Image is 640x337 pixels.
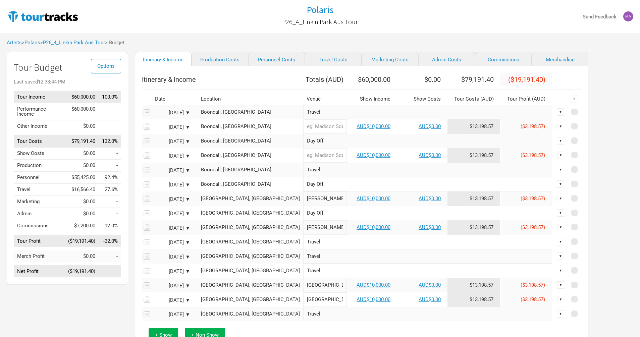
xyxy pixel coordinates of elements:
a: AUD$10,000.00 [357,123,390,129]
a: P26_4_Linkin Park Aus Tour [282,15,358,29]
h1: Polaris [307,4,333,16]
a: AUD$0.00 [419,152,441,158]
td: $60,000.00 [65,103,99,120]
a: Admin Costs [418,52,475,66]
td: $0.00 [65,120,99,132]
th: Itinerary & Income [142,73,303,86]
a: Travel Costs [305,52,362,66]
div: Melbourne, Australia [201,254,300,259]
a: AUD$0.00 [419,282,441,288]
td: Tour Cost allocation from Production, Personnel, Travel, Marketing, Admin & Commissions [447,119,500,134]
th: Show Income [347,93,397,105]
td: Performance Income as % of Tour Income [99,103,121,120]
div: ▼ [557,166,564,173]
div: Melbourne, Australia [201,239,300,244]
div: Melbourne, Australia [201,268,300,273]
div: Melbourne, Australia [201,225,300,230]
th: Venue [303,93,347,105]
td: Show Costs as % of Tour Income [99,148,121,160]
a: AUD$0.00 [419,296,441,302]
td: Travel as % of Tour Income [99,184,121,196]
td: Tour Cost allocation from Production, Personnel, Travel, Marketing, Admin & Commissions [447,148,500,163]
td: $60,000.00 [65,91,99,103]
input: eg: Madison Square Garden [303,148,347,163]
a: AUD$0.00 [419,195,441,202]
td: $0.00 [65,160,99,172]
div: [DATE] ▼ [153,182,190,187]
td: Net Profit [14,266,65,278]
div: Melbourne, Australia [201,196,300,201]
a: Polaris [307,5,333,15]
span: > [22,40,40,45]
td: Performance Income [14,103,65,120]
a: AUD$10,000.00 [357,296,390,302]
input: Rod Laver Arena [303,191,347,206]
div: ▼ [557,137,564,145]
td: Marketing as % of Tour Income [99,196,121,208]
span: ($3,198.57) [521,195,545,202]
div: [DATE] ▼ [153,125,190,130]
td: Commissions as % of Tour Income [99,220,121,232]
td: Personnel [14,172,65,184]
td: Tour Costs as % of Tour Income [99,135,121,148]
a: Personnel Costs [248,52,305,66]
td: Tour Income [14,91,65,103]
td: Production [14,160,65,172]
input: Day Off [303,177,552,191]
input: Day Off [303,206,552,220]
div: Boondall, Australia [201,110,300,115]
a: P26_4_Linkin Park Aus Tour [43,40,105,46]
td: Travel [14,184,65,196]
input: Travel [303,105,552,119]
td: Show Costs [14,148,65,160]
span: ($3,198.57) [521,224,545,230]
div: ▼ [557,310,564,318]
input: Rod Laver Arena [303,220,347,235]
a: AUD$10,000.00 [357,152,390,158]
div: Boondall, Australia [201,138,300,144]
a: AUD$0.00 [419,123,441,129]
td: Admin [14,208,65,220]
span: ($3,198.57) [521,152,545,158]
span: ($3,198.57) [521,282,545,288]
th: Date [152,93,195,105]
span: > [40,40,105,45]
a: AUD$10,000.00 [357,224,390,230]
td: ($19,191.40) [65,235,99,247]
td: $55,425.00 [65,172,99,184]
div: Sydney Olympic Park, Australia [201,297,300,302]
td: Tour Cost allocation from Production, Personnel, Travel, Marketing, Admin & Commissions [447,278,500,292]
td: $16,566.40 [65,184,99,196]
input: Travel [303,249,552,264]
div: [DATE] ▼ [153,283,190,288]
div: [DATE] ▼ [153,168,190,173]
div: [DATE] ▼ [153,139,190,144]
th: Location [198,93,303,105]
h1: Tour Budget [14,62,121,73]
div: ▼ [557,180,564,188]
td: $0.00 [65,250,99,262]
div: Last saved 12:38:44 PM [14,79,121,85]
td: Tour Profit [14,235,65,247]
th: $0.00 [397,73,447,86]
div: ▼ [557,108,564,116]
div: [DATE] ▼ [153,154,190,159]
div: [DATE] ▼ [153,211,190,216]
input: Qudos Bank Arena [303,278,347,292]
td: $7,200.00 [65,220,99,232]
div: Boondall, Australia [201,153,300,158]
div: Sydney Olympic Park, Australia [201,283,300,288]
input: eg: Madison Square Garden [303,119,347,134]
td: Production as % of Tour Income [99,160,121,172]
td: $0.00 [65,196,99,208]
span: > Budget [105,40,124,45]
td: Commissions [14,220,65,232]
span: ($3,198.57) [521,123,545,129]
div: ▼ [557,267,564,274]
a: Polaris [24,40,40,46]
div: ▼ [557,252,564,260]
td: ($19,191.40) [65,266,99,278]
td: Tour Cost allocation from Production, Personnel, Travel, Marketing, Admin & Commissions [447,220,500,235]
th: $79,191.40 [447,73,500,86]
th: Tour Costs ( AUD ) [447,93,500,105]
